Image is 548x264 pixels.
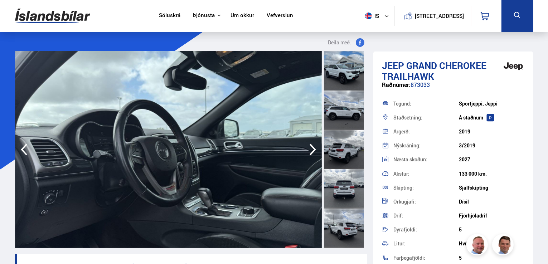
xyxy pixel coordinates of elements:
[499,55,528,77] img: brand logo
[193,12,215,19] button: Þjónusta
[382,59,404,72] span: Jeep
[393,171,459,176] div: Akstur:
[362,5,394,26] button: is
[393,199,459,204] div: Orkugjafi:
[15,51,322,248] img: 3365220.jpeg
[459,171,524,177] div: 133 000 km.
[459,255,524,261] div: 5
[159,12,180,20] a: Söluskrá
[15,4,90,28] img: G0Ugv5HjCgRt.svg
[267,12,293,20] a: Vefverslun
[467,235,489,256] img: siFngHWaQ9KaOqBr.png
[393,227,459,232] div: Dyrafjöldi:
[393,143,459,148] div: Nýskráning:
[382,81,411,89] span: Raðnúmer:
[459,199,524,205] div: Dísil
[398,6,468,26] a: [STREET_ADDRESS]
[393,101,459,106] div: Tegund:
[418,13,461,19] button: [STREET_ADDRESS]
[328,38,351,47] span: Deila með:
[459,143,524,148] div: 3/2019
[459,185,524,191] div: Sjálfskipting
[393,185,459,190] div: Skipting:
[393,241,459,246] div: Litur:
[382,82,525,96] div: 873033
[393,213,459,218] div: Drif:
[393,157,459,162] div: Næsta skoðun:
[493,235,515,256] img: FbJEzSuNWCJXmdc-.webp
[459,213,524,219] div: Fjórhjóladrif
[393,115,459,120] div: Staðsetning:
[365,13,372,19] img: svg+xml;base64,PHN2ZyB4bWxucz0iaHR0cDovL3d3dy53My5vcmcvMjAwMC9zdmciIHdpZHRoPSI1MTIiIGhlaWdodD0iNT...
[382,59,486,83] span: Grand Cherokee TRAILHAWK
[231,12,254,20] a: Um okkur
[459,101,524,107] div: Sportjeppi, Jeppi
[325,38,367,47] button: Deila með:
[6,3,27,24] button: Opna LiveChat spjallviðmót
[459,241,524,246] div: Hvítur
[459,115,524,121] div: Á staðnum
[393,255,459,260] div: Farþegafjöldi:
[459,227,524,233] div: 5
[459,157,524,162] div: 2027
[459,129,524,135] div: 2019
[362,13,380,19] span: is
[393,129,459,134] div: Árgerð:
